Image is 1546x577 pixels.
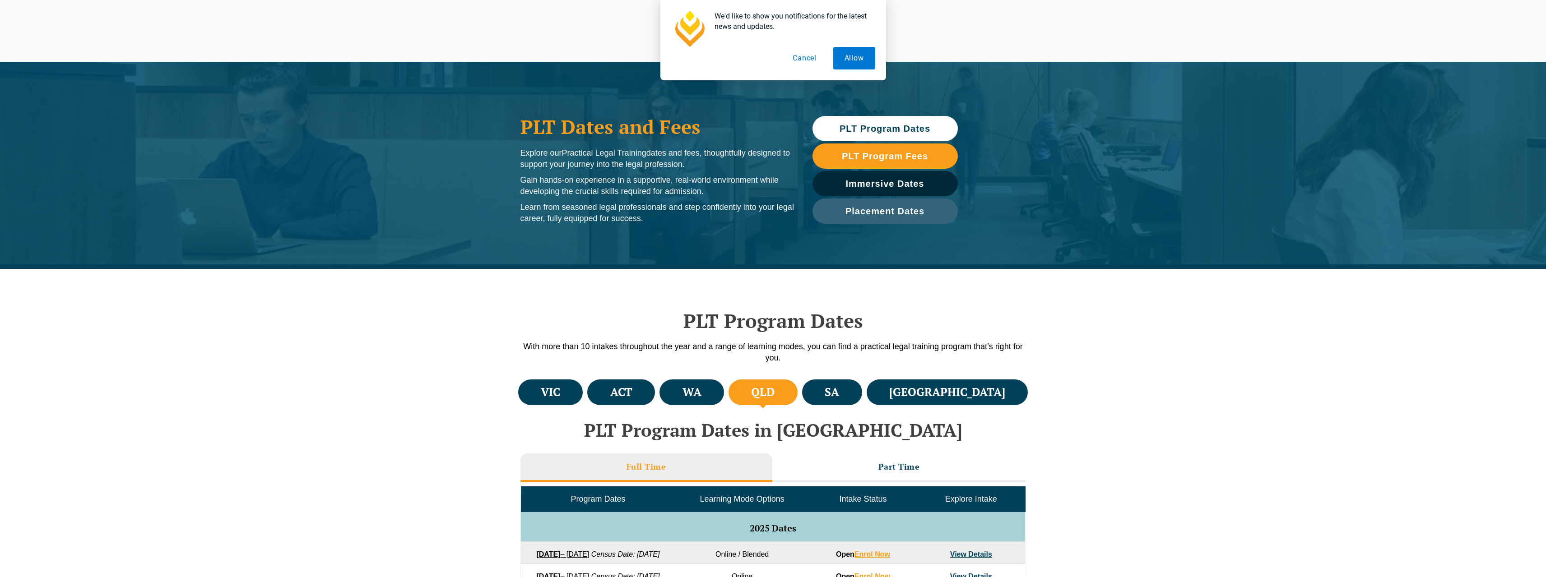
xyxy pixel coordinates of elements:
[836,550,890,558] strong: Open
[846,179,924,188] span: Immersive Dates
[845,207,924,216] span: Placement Dates
[950,550,992,558] a: View Details
[854,550,890,558] a: Enrol Now
[945,494,997,503] span: Explore Intake
[825,385,839,400] h4: SA
[675,541,809,563] td: Online / Blended
[781,47,828,69] button: Cancel
[840,124,930,133] span: PLT Program Dates
[878,462,920,472] h3: Part Time
[707,11,875,32] div: We'd like to show you notifications for the latest news and updates.
[812,116,958,141] a: PLT Program Dates
[671,11,707,47] img: notification icon
[541,385,560,400] h4: VIC
[812,171,958,196] a: Immersive Dates
[571,494,625,503] span: Program Dates
[520,148,794,170] p: Explore our dates and fees, thoughtfully designed to support your journey into the legal profession.
[520,202,794,224] p: Learn from seasoned legal professionals and step confidently into your legal career, fully equipp...
[842,152,928,161] span: PLT Program Fees
[536,550,589,558] a: [DATE]– [DATE]
[536,550,560,558] strong: [DATE]
[516,309,1031,332] h2: PLT Program Dates
[520,115,794,138] h1: PLT Dates and Fees
[751,385,775,400] h4: QLD
[591,550,660,558] em: Census Date: [DATE]
[750,522,796,534] span: 2025 Dates
[839,494,887,503] span: Intake Status
[562,148,646,157] span: Practical Legal Training
[889,385,1005,400] h4: [GEOGRAPHIC_DATA]
[520,175,794,197] p: Gain hands-on experience in a supportive, real-world environment while developing the crucial ski...
[700,494,785,503] span: Learning Mode Options
[627,462,666,472] h3: Full Time
[610,385,632,400] h4: ACT
[812,198,958,224] a: Placement Dates
[812,143,958,169] a: PLT Program Fees
[682,385,701,400] h4: WA
[516,341,1031,364] p: With more than 10 intakes throughout the year and a range of learning modes, you can find a pract...
[516,420,1031,440] h2: PLT Program Dates in [GEOGRAPHIC_DATA]
[833,47,875,69] button: Allow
